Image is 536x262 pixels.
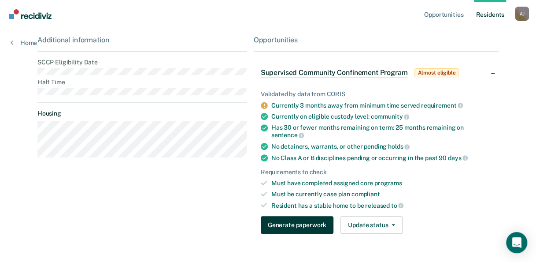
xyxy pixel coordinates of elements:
div: Supervised Community Confinement ProgramAlmost eligible [254,59,499,87]
button: Profile dropdown button [515,7,529,21]
span: to [391,202,404,209]
div: No Class A or B disciplines pending or occurring in the past 90 [271,154,492,162]
div: Currently on eligible custody level: [271,112,492,120]
div: Has 30 or fewer months remaining on term: 25 months remaining on [271,124,492,139]
div: Validated by data from CORIS [261,90,492,98]
span: programs [374,180,402,187]
span: compliant [351,191,380,198]
div: No detainers, warrants, or other pending [271,142,492,150]
div: Requirements to check [261,168,492,176]
div: Resident has a stable home to be released [271,202,492,210]
div: Additional information [37,36,247,44]
a: Navigate to form link [261,216,337,234]
div: A J [515,7,529,21]
dt: Housing [37,110,247,117]
dt: SCCP Eligibility Date [37,59,247,66]
span: community [370,113,409,120]
button: Generate paperwork [261,216,333,234]
div: Opportunities [254,36,499,44]
img: Recidiviz [9,9,52,19]
div: Currently 3 months away from minimum time served requirement [271,101,492,109]
dt: Half Time [37,79,247,86]
div: Open Intercom Messenger [506,232,527,253]
a: Home [11,39,37,47]
span: Supervised Community Confinement Program [261,68,408,77]
span: Almost eligible [414,68,458,77]
button: Update status [340,216,403,234]
span: days [448,154,468,161]
span: sentence [271,131,304,138]
div: Must have completed assigned core [271,180,492,187]
span: holds [388,143,410,150]
div: Must be currently case plan [271,191,492,198]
